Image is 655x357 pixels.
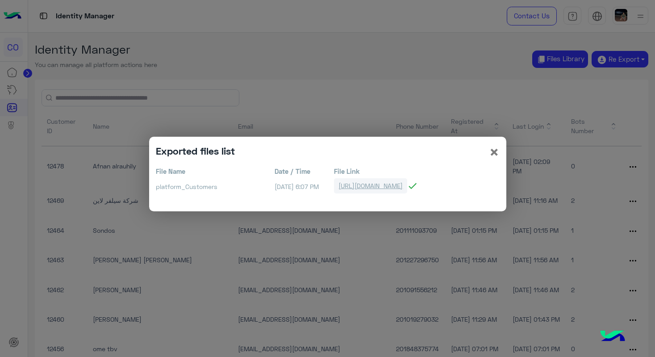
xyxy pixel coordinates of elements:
h6: Date / Time [275,167,321,175]
h6: File Name [156,167,262,175]
i: check [407,181,418,191]
span: × [489,142,500,162]
a: [URL][DOMAIN_NAME] [334,178,407,193]
h4: Exported files list [156,143,235,158]
p: platform_Customers [156,182,262,191]
p: [DATE] 6:07 PM [275,182,321,191]
img: hulul-logo.png [597,321,628,353]
button: Close [489,143,500,160]
h6: File Link [334,167,499,175]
